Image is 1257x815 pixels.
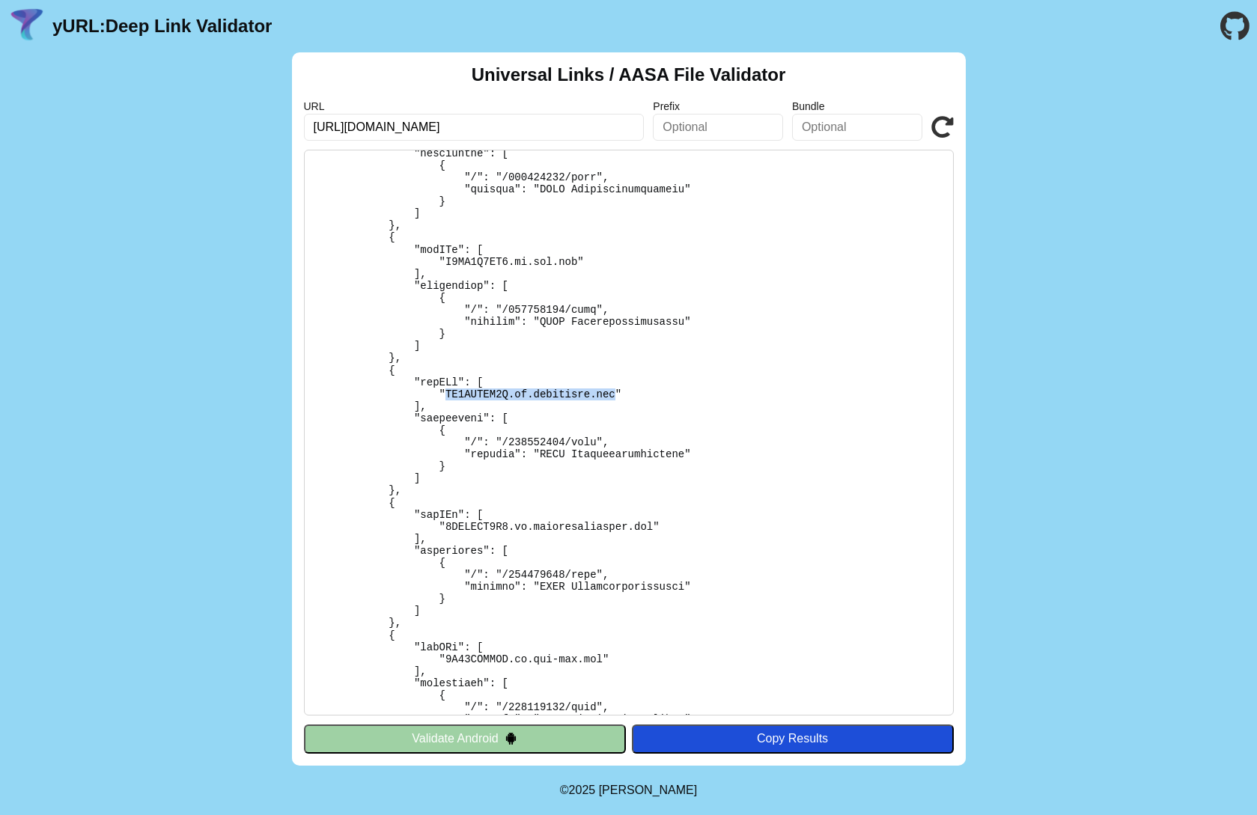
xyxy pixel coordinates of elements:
button: Copy Results [632,724,954,753]
label: Bundle [792,100,922,112]
input: Required [304,114,645,141]
img: yURL Logo [7,7,46,46]
footer: © [560,766,697,815]
input: Optional [653,114,783,141]
a: Michael Ibragimchayev's Personal Site [599,784,698,796]
pre: Lorem ipsu do: sitam://cons.adi.eli-sed.do/.eius-tempo/incid-utl-etdo-magnaaliqua En Adminimv: Qu... [304,150,954,715]
label: URL [304,100,645,112]
h2: Universal Links / AASA File Validator [472,64,786,85]
label: Prefix [653,100,783,112]
input: Optional [792,114,922,141]
span: 2025 [569,784,596,796]
img: droidIcon.svg [505,732,517,745]
a: yURL:Deep Link Validator [52,16,272,37]
button: Validate Android [304,724,626,753]
div: Copy Results [639,732,946,745]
